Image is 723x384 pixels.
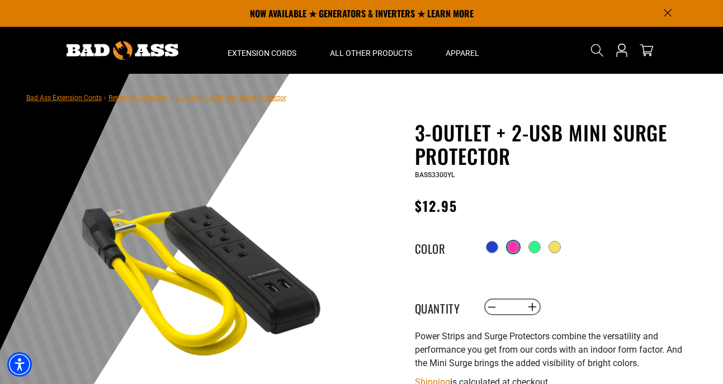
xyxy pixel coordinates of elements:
span: All Other Products [330,48,412,58]
span: Extension Cords [228,48,296,58]
img: Bad Ass Extension Cords [67,41,178,60]
span: $12.95 [415,196,457,216]
a: Bad Ass Extension Cords [26,94,102,102]
label: Quantity [415,300,471,314]
span: Apparel [446,48,479,58]
div: Accessibility Menu [7,352,32,377]
span: 3-Outlet + 2-USB Mini Surge Protector [174,94,286,102]
span: BASS3300YL [415,171,455,179]
span: › [104,94,106,102]
p: Power Strips and Surge Protectors combine the versatility and performance you get from our cords ... [415,330,689,370]
a: cart [637,44,655,57]
summary: Extension Cords [211,27,313,74]
a: Open this option [613,27,631,74]
legend: Color [415,240,471,254]
summary: Apparel [429,27,496,74]
a: Return to Collection [108,94,168,102]
summary: Search [588,41,606,59]
span: › [170,94,172,102]
nav: breadcrumbs [26,91,286,104]
h1: 3-Outlet + 2-USB Mini Surge Protector [415,121,689,168]
summary: All Other Products [313,27,429,74]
